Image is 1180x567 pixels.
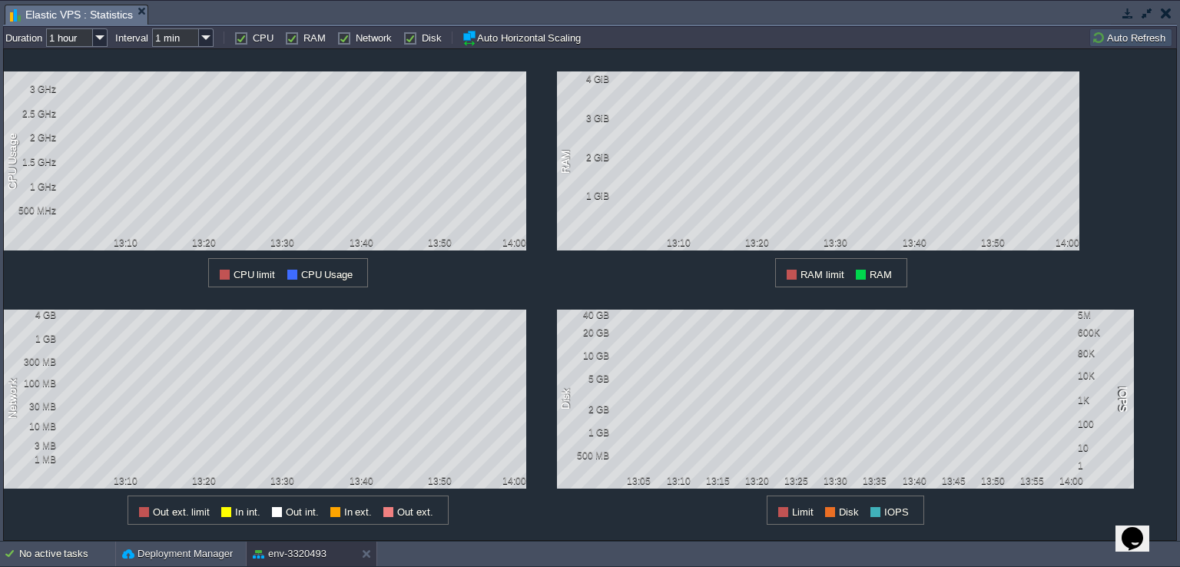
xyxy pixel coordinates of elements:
div: 13:05 [620,476,658,486]
button: env-3320493 [253,546,326,562]
div: 14:00 [488,237,526,248]
div: 1 MB [6,454,56,465]
button: Auto Refresh [1092,31,1170,45]
div: 13:40 [895,237,933,248]
div: 5M [1078,310,1128,320]
div: 300 MB [6,356,56,367]
span: IOPS [884,506,909,518]
div: 3 GHz [6,84,56,94]
div: 2 GiB [559,152,609,163]
span: Out ext. [397,506,433,518]
span: In ext. [344,506,373,518]
div: 40 GB [559,310,609,320]
div: 13:30 [817,237,855,248]
div: 13:45 [934,476,973,486]
div: Disk [557,387,575,411]
div: 10 MB [6,421,56,432]
div: Network [4,377,22,420]
label: Disk [422,32,442,44]
div: 30 MB [6,401,56,412]
div: 1 [1078,460,1128,471]
div: 14:00 [1041,237,1079,248]
div: 13:30 [264,476,302,486]
span: CPU Usage [301,269,353,280]
div: 13:10 [106,237,144,248]
span: RAM limit [800,269,844,280]
span: In int. [235,506,260,518]
div: 13:50 [421,237,459,248]
div: 1.5 GHz [6,157,56,167]
div: 500 MB [559,450,609,461]
div: 10 [1078,443,1128,453]
div: 1K [1078,395,1128,406]
div: 13:10 [659,476,698,486]
div: 13:35 [856,476,894,486]
div: 13:40 [895,476,933,486]
div: 500 MHz [6,205,56,216]
div: 2 GB [559,404,609,415]
div: 13:20 [737,476,776,486]
div: No active tasks [19,542,115,566]
span: Out ext. limit [153,506,210,518]
div: 10K [1078,370,1128,381]
div: 5 GB [559,373,609,384]
span: Elastic VPS : Statistics [10,5,133,25]
div: 13:10 [106,476,144,486]
label: Network [356,32,392,44]
div: 13:20 [184,237,223,248]
div: 100 MB [6,378,56,389]
label: Interval [115,32,148,44]
div: 1 GB [559,427,609,438]
span: Out int. [286,506,319,518]
div: 100 [1078,419,1128,429]
div: 1 GHz [6,181,56,192]
div: 13:25 [777,476,816,486]
div: 20 GB [559,327,609,338]
div: 13:20 [737,237,776,248]
label: Duration [5,32,42,44]
div: 3 MB [6,440,56,451]
div: 13:50 [974,476,1013,486]
div: 14:00 [1052,476,1091,486]
div: 13:10 [659,237,698,248]
div: 13:50 [421,476,459,486]
span: Disk [839,506,859,518]
span: CPU limit [234,269,276,280]
div: 80K [1078,348,1128,359]
iframe: chat widget [1115,506,1165,552]
div: 13:30 [817,476,855,486]
div: 13:40 [342,476,380,486]
div: IOPS [1112,385,1130,413]
div: 14:00 [488,476,526,486]
span: Limit [792,506,814,518]
label: RAM [303,32,326,44]
div: RAM [557,148,575,174]
div: 600K [1078,327,1128,338]
button: Deployment Manager [122,546,233,562]
label: CPU [253,32,273,44]
div: CPU Usage [4,131,22,191]
div: 10 GB [559,350,609,361]
div: 1 GiB [559,191,609,201]
div: 13:50 [974,237,1013,248]
span: RAM [870,269,892,280]
div: 13:15 [698,476,737,486]
div: 2 GHz [6,132,56,143]
div: 1 GB [6,333,56,344]
div: 13:30 [264,237,302,248]
div: 13:20 [184,476,223,486]
button: Auto Horizontal Scaling [462,30,585,45]
div: 4 GiB [559,74,609,85]
div: 13:40 [342,237,380,248]
div: 4 GB [6,310,56,320]
div: 2.5 GHz [6,108,56,119]
div: 13:55 [1013,476,1052,486]
div: 3 GiB [559,113,609,124]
